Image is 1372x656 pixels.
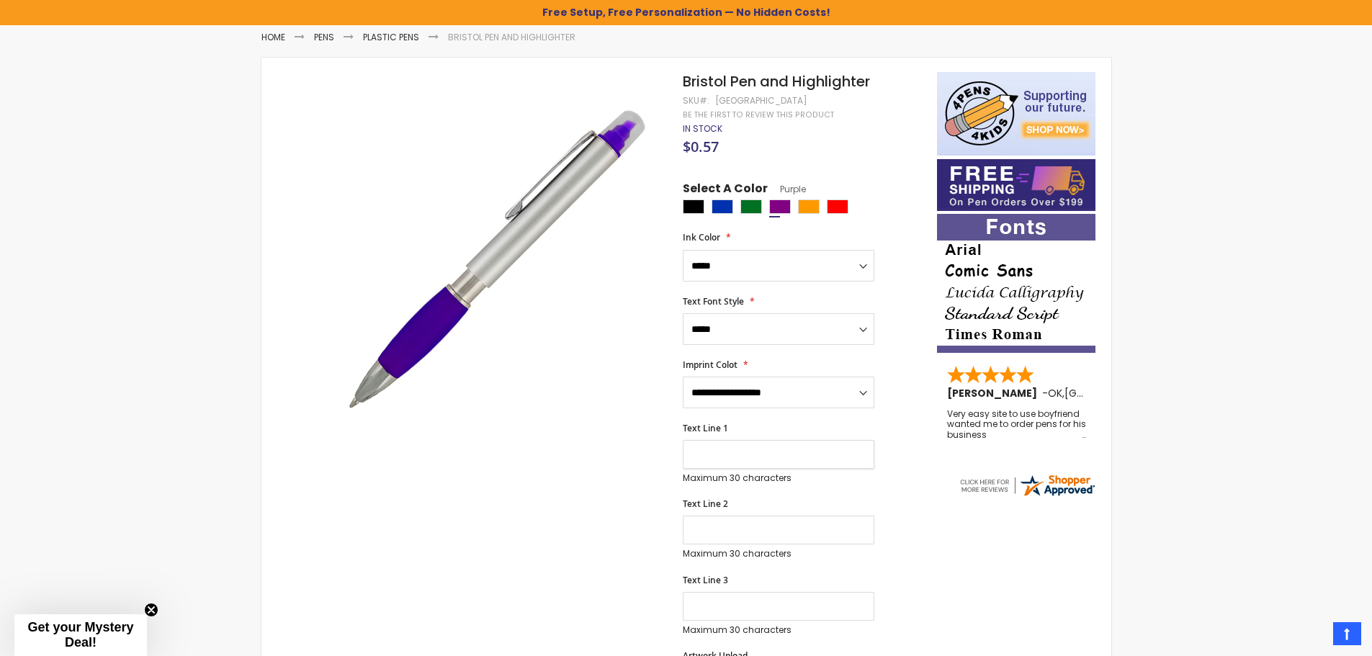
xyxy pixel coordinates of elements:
span: OK [1048,386,1062,400]
div: Availability [683,123,722,135]
a: Home [261,31,285,43]
a: Top [1333,622,1361,645]
span: Text Line 3 [683,574,728,586]
span: [PERSON_NAME] [947,386,1042,400]
span: Select A Color [683,181,768,200]
div: Orange [798,199,820,214]
span: Text Line 2 [683,498,728,510]
img: bristol_side_purplw_1.jpg [335,93,664,422]
span: Text Line 1 [683,422,728,434]
div: Very easy site to use boyfriend wanted me to order pens for his business [947,409,1087,440]
span: In stock [683,122,722,135]
strong: SKU [683,94,709,107]
p: Maximum 30 characters [683,624,874,636]
a: Plastic Pens [363,31,419,43]
img: 4pens.com widget logo [958,472,1096,498]
span: Ink Color [683,231,720,243]
span: Text Font Style [683,295,744,307]
span: Imprint Colot [683,359,737,371]
div: [GEOGRAPHIC_DATA] [715,95,807,107]
div: Get your Mystery Deal!Close teaser [14,614,147,656]
li: Bristol Pen and Highlighter [448,32,575,43]
span: Purple [768,183,806,195]
span: Get your Mystery Deal! [27,620,133,650]
img: font-personalization-examples [937,214,1095,353]
p: Maximum 30 characters [683,472,874,484]
img: 4pens 4 kids [937,72,1095,156]
p: Maximum 30 characters [683,548,874,560]
span: $0.57 [683,137,719,156]
span: Bristol Pen and Highlighter [683,71,870,91]
a: 4pens.com certificate URL [958,489,1096,501]
a: Be the first to review this product [683,109,834,120]
div: Green [740,199,762,214]
div: Blue [712,199,733,214]
button: Close teaser [144,603,158,617]
div: Purple [769,199,791,214]
a: Pens [314,31,334,43]
div: Red [827,199,848,214]
img: Free shipping on orders over $199 [937,159,1095,211]
span: [GEOGRAPHIC_DATA] [1064,386,1170,400]
span: - , [1042,386,1170,400]
div: Black [683,199,704,214]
